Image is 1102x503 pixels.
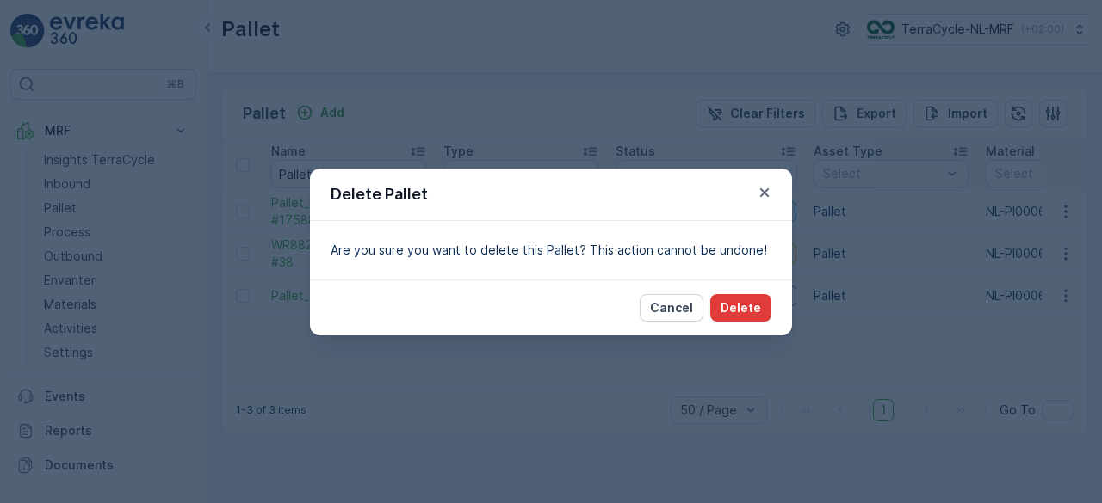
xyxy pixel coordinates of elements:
[640,294,703,322] button: Cancel
[710,294,771,322] button: Delete
[331,242,771,259] p: Are you sure you want to delete this Pallet? This action cannot be undone!
[331,182,428,206] p: Delete Pallet
[721,299,761,316] p: Delete
[650,299,693,316] p: Cancel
